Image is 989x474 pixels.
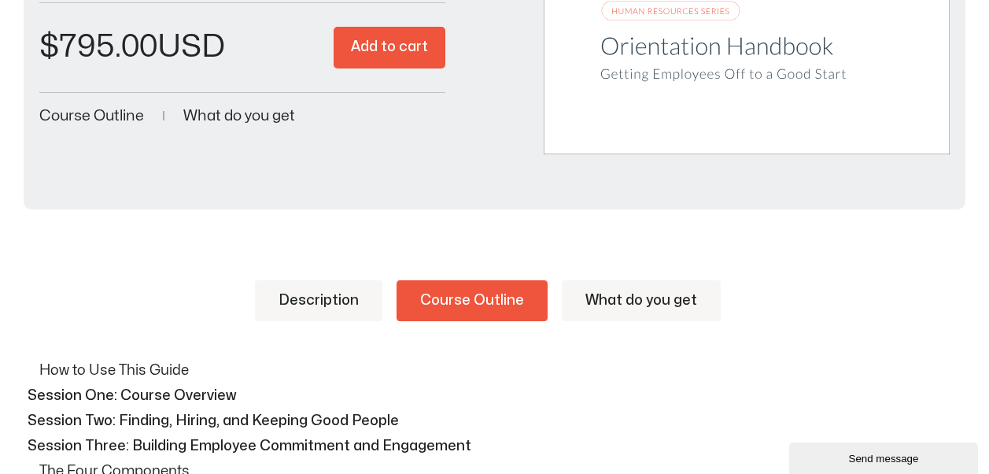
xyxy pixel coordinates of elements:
a: Course Outline [397,280,548,321]
p: Session Three: Building Employee Commitment and Engagement [28,435,969,457]
button: Add to cart [334,27,445,69]
a: Course Outline [39,109,144,124]
p: Session One: Course Overview [28,385,969,406]
a: What do you get [562,280,721,321]
p: Session Two: Finding, Hiring, and Keeping Good People [28,410,969,431]
span: $ [39,31,59,62]
p: How to Use This Guide [39,360,973,381]
a: Description [255,280,382,321]
iframe: chat widget [789,439,981,474]
a: What do you get [183,109,295,124]
bdi: 795.00 [39,31,157,62]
